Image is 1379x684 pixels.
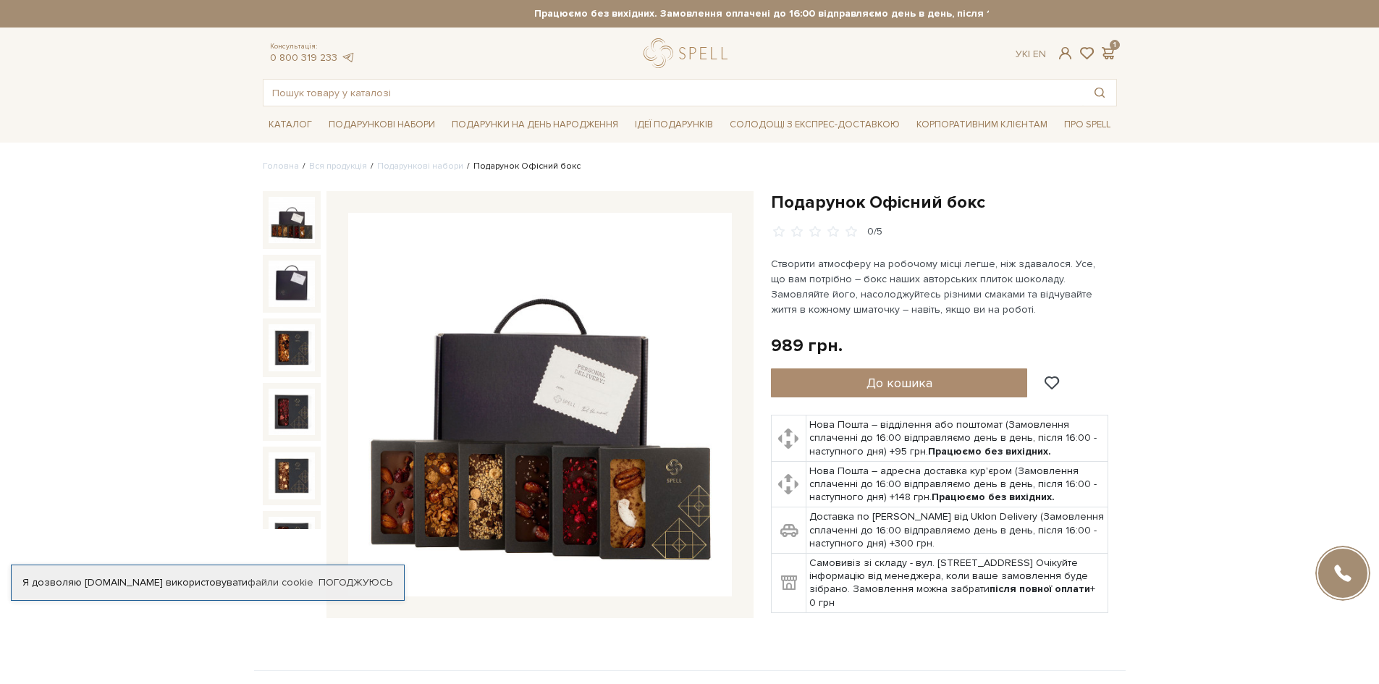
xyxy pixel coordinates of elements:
[377,161,463,172] a: Подарункові набори
[1028,48,1030,60] span: |
[309,161,367,172] a: Вся продукція
[269,197,315,243] img: Подарунок Офісний бокс
[323,114,441,136] span: Подарункові набори
[806,507,1108,554] td: Доставка по [PERSON_NAME] від Uklon Delivery (Замовлення сплаченні до 16:00 відправляємо день в д...
[644,38,734,68] a: logo
[806,415,1108,462] td: Нова Пошта – відділення або поштомат (Замовлення сплаченні до 16:00 відправляємо день в день, піс...
[269,261,315,307] img: Подарунок Офісний бокс
[866,375,932,391] span: До кошика
[319,576,392,589] a: Погоджуюсь
[263,161,299,172] a: Головна
[446,114,624,136] span: Подарунки на День народження
[270,42,355,51] span: Консультація:
[269,517,315,563] img: Подарунок Офісний бокс
[629,114,719,136] span: Ідеї подарунків
[348,213,732,596] img: Подарунок Офісний бокс
[263,80,1083,106] input: Пошук товару у каталозі
[724,112,906,137] a: Солодощі з експрес-доставкою
[1058,114,1116,136] span: Про Spell
[867,225,882,239] div: 0/5
[263,114,318,136] span: Каталог
[911,112,1053,137] a: Корпоративним клієнтам
[391,7,1245,20] strong: Працюємо без вихідних. Замовлення оплачені до 16:00 відправляємо день в день, після 16:00 - насту...
[771,334,843,357] div: 989 грн.
[341,51,355,64] a: telegram
[771,191,1117,214] h1: Подарунок Офісний бокс
[1033,48,1046,60] a: En
[928,445,1051,457] b: Працюємо без вихідних.
[771,256,1110,317] p: Створити атмосферу на робочому місці легше, ніж здавалося. Усе, що вам потрібно – бокс наших авто...
[463,160,581,173] li: Подарунок Офісний бокс
[269,324,315,371] img: Подарунок Офісний бокс
[269,389,315,435] img: Подарунок Офісний бокс
[270,51,337,64] a: 0 800 319 233
[990,583,1090,595] b: після повної оплати
[771,368,1028,397] button: До кошика
[12,576,404,589] div: Я дозволяю [DOMAIN_NAME] використовувати
[806,461,1108,507] td: Нова Пошта – адресна доставка кур'єром (Замовлення сплаченні до 16:00 відправляємо день в день, п...
[1016,48,1046,61] div: Ук
[248,576,313,588] a: файли cookie
[932,491,1055,503] b: Працюємо без вихідних.
[806,554,1108,613] td: Самовивіз зі складу - вул. [STREET_ADDRESS] Очікуйте інформацію від менеджера, коли ваше замовлен...
[1083,80,1116,106] button: Пошук товару у каталозі
[269,452,315,499] img: Подарунок Офісний бокс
